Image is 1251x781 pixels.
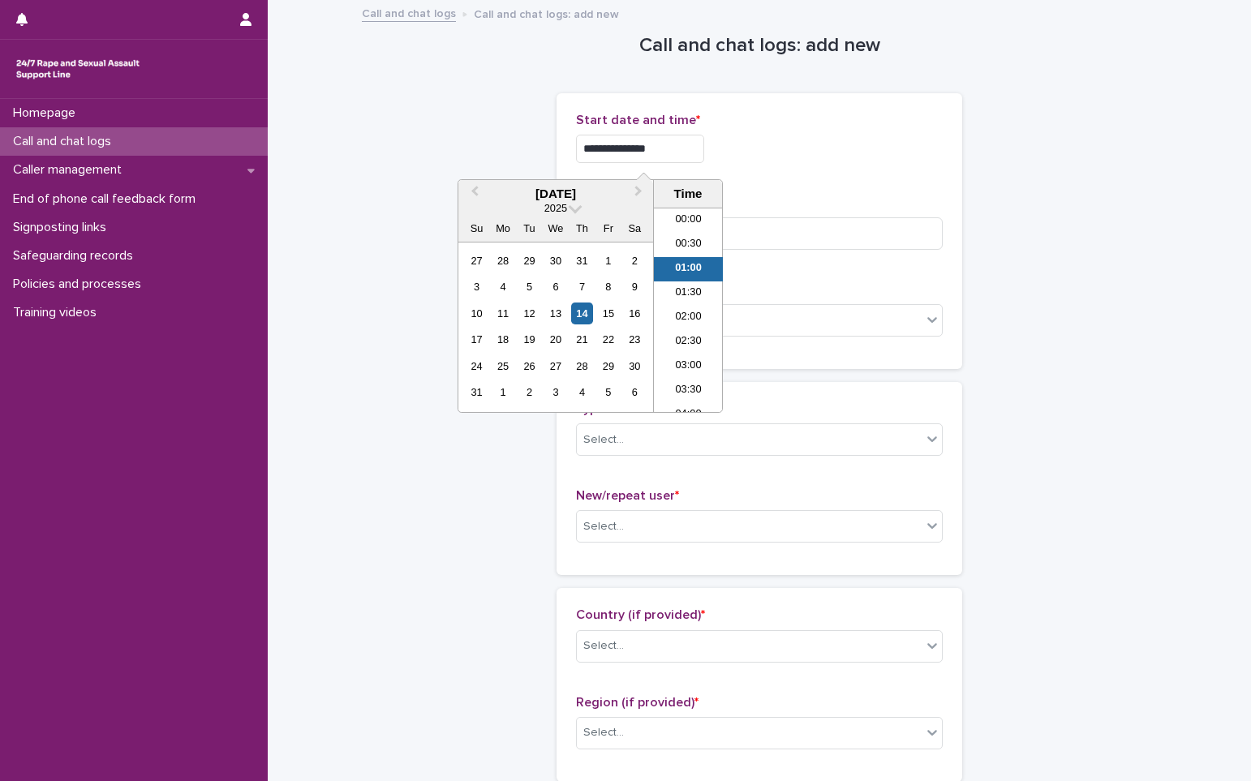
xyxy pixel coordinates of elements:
div: We [544,217,566,239]
div: Choose Wednesday, August 6th, 2025 [544,276,566,298]
img: rhQMoQhaT3yELyF149Cw [13,53,143,85]
div: Choose Monday, August 11th, 2025 [492,303,514,324]
button: Previous Month [460,182,486,208]
div: Choose Saturday, August 30th, 2025 [624,355,646,377]
div: Choose Thursday, September 4th, 2025 [571,381,593,403]
div: Th [571,217,593,239]
p: Caller management [6,162,135,178]
li: 00:00 [654,208,723,233]
div: Sa [624,217,646,239]
div: Choose Friday, August 1st, 2025 [597,250,619,272]
div: Choose Sunday, August 3rd, 2025 [466,276,488,298]
div: Choose Tuesday, August 26th, 2025 [518,355,540,377]
span: Start date and time [576,114,700,127]
button: Next Month [627,182,653,208]
li: 01:30 [654,281,723,306]
div: Choose Sunday, August 10th, 2025 [466,303,488,324]
div: Choose Thursday, August 14th, 2025 [571,303,593,324]
li: 00:30 [654,233,723,257]
div: Choose Friday, September 5th, 2025 [597,381,619,403]
p: Call and chat logs: add new [474,4,619,22]
h1: Call and chat logs: add new [557,34,962,58]
div: Choose Wednesday, July 30th, 2025 [544,250,566,272]
div: Choose Sunday, August 17th, 2025 [466,328,488,350]
div: Choose Monday, August 18th, 2025 [492,328,514,350]
div: Choose Friday, August 29th, 2025 [597,355,619,377]
div: Choose Thursday, August 21st, 2025 [571,328,593,350]
span: Region (if provided) [576,696,699,709]
p: Policies and processes [6,277,154,292]
div: Choose Wednesday, August 20th, 2025 [544,328,566,350]
div: Select... [583,431,624,448]
li: 02:00 [654,306,723,330]
div: Choose Tuesday, August 12th, 2025 [518,303,540,324]
p: Signposting links [6,220,119,235]
p: Training videos [6,305,110,320]
div: Choose Tuesday, July 29th, 2025 [518,250,540,272]
p: Safeguarding records [6,248,146,264]
div: Choose Saturday, August 2nd, 2025 [624,250,646,272]
div: Choose Wednesday, September 3rd, 2025 [544,381,566,403]
p: Homepage [6,105,88,121]
div: Select... [583,724,624,741]
a: Call and chat logs [362,3,456,22]
div: Choose Sunday, August 24th, 2025 [466,355,488,377]
div: Choose Friday, August 8th, 2025 [597,276,619,298]
div: Choose Wednesday, August 13th, 2025 [544,303,566,324]
p: End of phone call feedback form [6,191,208,207]
span: New/repeat user [576,489,679,502]
div: Select... [583,518,624,535]
div: Choose Thursday, August 7th, 2025 [571,276,593,298]
div: Choose Saturday, September 6th, 2025 [624,381,646,403]
div: Choose Monday, August 4th, 2025 [492,276,514,298]
div: Choose Thursday, July 31st, 2025 [571,250,593,272]
div: Mo [492,217,514,239]
div: Choose Saturday, August 9th, 2025 [624,276,646,298]
li: 02:30 [654,330,723,354]
div: Choose Monday, July 28th, 2025 [492,250,514,272]
div: Su [466,217,488,239]
p: Call and chat logs [6,134,124,149]
div: Choose Friday, August 22nd, 2025 [597,328,619,350]
span: Country (if provided) [576,608,705,621]
div: Select... [583,637,624,654]
div: Choose Thursday, August 28th, 2025 [571,355,593,377]
div: Tu [518,217,540,239]
div: Choose Saturday, August 23rd, 2025 [624,328,646,350]
div: Choose Monday, August 25th, 2025 [492,355,514,377]
div: Fr [597,217,619,239]
div: Choose Wednesday, August 27th, 2025 [544,355,566,377]
div: Choose Sunday, August 31st, 2025 [466,381,488,403]
div: month 2025-08 [463,247,647,406]
li: 04:00 [654,403,723,427]
div: Time [658,187,718,201]
div: Choose Tuesday, August 19th, 2025 [518,328,540,350]
span: 2025 [544,202,567,214]
div: Choose Tuesday, August 5th, 2025 [518,276,540,298]
div: Choose Tuesday, September 2nd, 2025 [518,381,540,403]
li: 03:00 [654,354,723,379]
div: [DATE] [458,187,653,201]
div: Choose Sunday, July 27th, 2025 [466,250,488,272]
div: Choose Monday, September 1st, 2025 [492,381,514,403]
div: Choose Friday, August 15th, 2025 [597,303,619,324]
li: 01:00 [654,257,723,281]
div: Choose Saturday, August 16th, 2025 [624,303,646,324]
li: 03:30 [654,379,723,403]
